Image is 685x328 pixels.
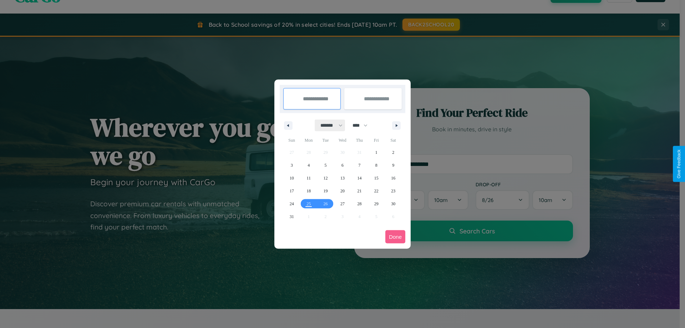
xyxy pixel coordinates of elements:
span: 25 [306,197,311,210]
span: 3 [291,159,293,172]
button: 2 [385,146,402,159]
button: 22 [368,185,385,197]
span: Fri [368,135,385,146]
button: 31 [283,210,300,223]
span: 31 [290,210,294,223]
span: Thu [351,135,368,146]
button: 9 [385,159,402,172]
button: 28 [351,197,368,210]
button: 26 [317,197,334,210]
button: 12 [317,172,334,185]
span: 28 [357,197,361,210]
span: 24 [290,197,294,210]
button: 17 [283,185,300,197]
button: 4 [300,159,317,172]
span: 19 [324,185,328,197]
span: 20 [340,185,345,197]
span: 7 [358,159,360,172]
span: Tue [317,135,334,146]
span: 14 [357,172,361,185]
span: 10 [290,172,294,185]
button: Done [385,230,405,243]
span: 9 [392,159,394,172]
button: 29 [368,197,385,210]
span: 4 [308,159,310,172]
button: 11 [300,172,317,185]
button: 3 [283,159,300,172]
button: 21 [351,185,368,197]
span: 29 [374,197,379,210]
span: Mon [300,135,317,146]
button: 1 [368,146,385,159]
span: 23 [391,185,395,197]
button: 23 [385,185,402,197]
button: 27 [334,197,351,210]
span: 17 [290,185,294,197]
button: 15 [368,172,385,185]
span: Sun [283,135,300,146]
span: 18 [306,185,311,197]
span: Sat [385,135,402,146]
span: 15 [374,172,379,185]
span: 26 [324,197,328,210]
button: 19 [317,185,334,197]
div: Give Feedback [676,150,681,178]
span: 1 [375,146,377,159]
button: 6 [334,159,351,172]
button: 14 [351,172,368,185]
button: 24 [283,197,300,210]
span: Wed [334,135,351,146]
button: 7 [351,159,368,172]
span: 11 [306,172,311,185]
button: 16 [385,172,402,185]
span: 21 [357,185,361,197]
span: 22 [374,185,379,197]
button: 25 [300,197,317,210]
span: 13 [340,172,345,185]
span: 5 [325,159,327,172]
button: 20 [334,185,351,197]
button: 18 [300,185,317,197]
button: 10 [283,172,300,185]
span: 27 [340,197,345,210]
span: 6 [341,159,344,172]
button: 8 [368,159,385,172]
span: 16 [391,172,395,185]
button: 13 [334,172,351,185]
span: 12 [324,172,328,185]
button: 5 [317,159,334,172]
button: 30 [385,197,402,210]
span: 30 [391,197,395,210]
span: 2 [392,146,394,159]
span: 8 [375,159,377,172]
